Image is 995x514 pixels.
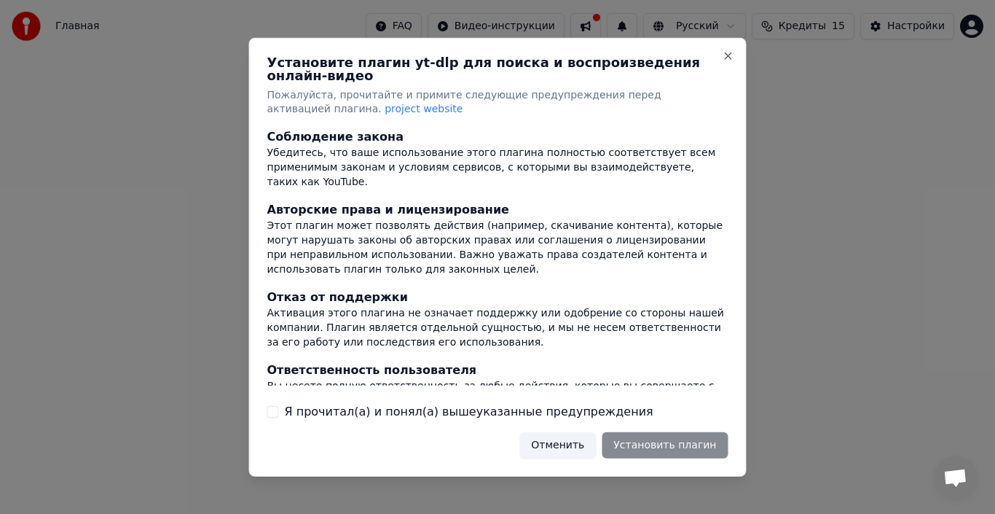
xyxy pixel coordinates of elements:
div: Активация этого плагина не означает поддержку или одобрение со стороны нашей компании. Плагин явл... [267,306,728,350]
div: Этот плагин может позволять действия (например, скачивание контента), которые могут нарушать зако... [267,219,728,277]
div: Соблюдение закона [267,128,728,146]
h2: Установите плагин yt-dlp для поиска и воспроизведения онлайн-видео [267,55,728,82]
div: Ответственность пользователя [267,362,728,379]
div: Авторские права и лицензирование [267,201,728,219]
div: Отказ от поддержки [267,289,728,306]
label: Я прочитал(а) и понял(а) вышеуказанные предупреждения [285,403,653,421]
div: Вы несете полную ответственность за любые действия, которые вы совершаете с использованием этого ... [267,379,728,437]
p: Пожалуйста, прочитайте и примите следующие предупреждения перед активацией плагина. [267,87,728,117]
span: project website [385,103,463,114]
div: Убедитесь, что ваше использование этого плагина полностью соответствует всем применимым законам и... [267,146,728,190]
button: Отменить [519,432,596,459]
